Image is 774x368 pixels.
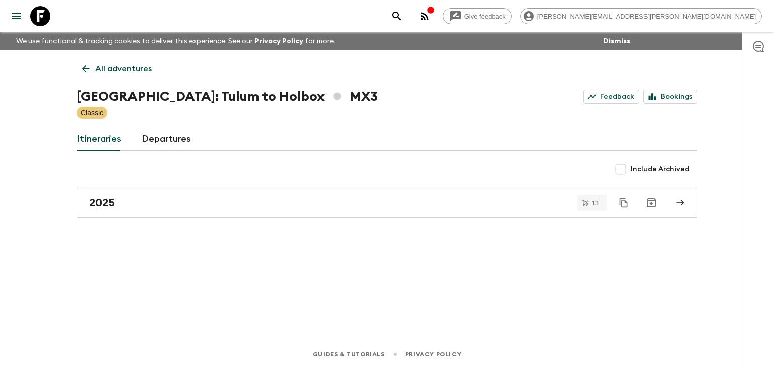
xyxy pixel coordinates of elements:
[95,63,152,75] p: All adventures
[532,13,761,20] span: [PERSON_NAME][EMAIL_ADDRESS][PERSON_NAME][DOMAIN_NAME]
[520,8,762,24] div: [PERSON_NAME][EMAIL_ADDRESS][PERSON_NAME][DOMAIN_NAME]
[77,127,121,151] a: Itineraries
[643,90,697,104] a: Bookings
[12,32,339,50] p: We use functional & tracking cookies to deliver this experience. See our for more.
[386,6,407,26] button: search adventures
[601,34,633,48] button: Dismiss
[81,108,103,118] p: Classic
[142,127,191,151] a: Departures
[89,196,115,209] h2: 2025
[459,13,511,20] span: Give feedback
[405,349,461,360] a: Privacy Policy
[77,58,157,79] a: All adventures
[586,200,605,206] span: 13
[77,188,697,218] a: 2025
[631,164,689,174] span: Include Archived
[641,193,661,213] button: Archive
[77,87,378,107] h1: [GEOGRAPHIC_DATA]: Tulum to Holbox MX3
[6,6,26,26] button: menu
[254,38,303,45] a: Privacy Policy
[583,90,639,104] a: Feedback
[615,194,633,212] button: Duplicate
[443,8,512,24] a: Give feedback
[313,349,385,360] a: Guides & Tutorials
